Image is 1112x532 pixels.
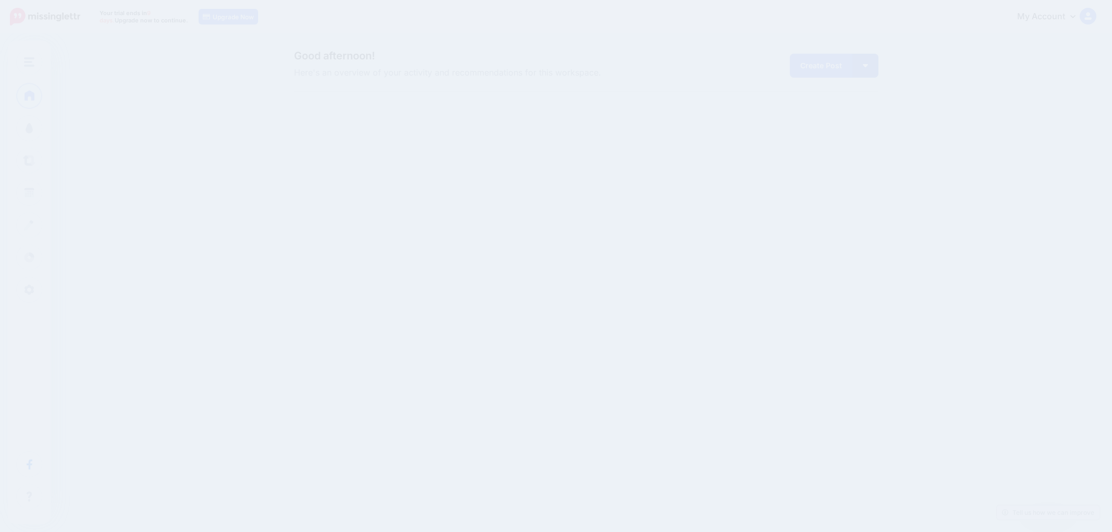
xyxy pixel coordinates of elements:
img: menu.png [24,57,34,67]
img: Missinglettr [10,8,80,26]
span: Here's an overview of your activity and recommendations for this workspace. [294,66,678,80]
a: Create Post [790,54,852,78]
a: Tell us how we can improve [997,505,1099,519]
span: 9 days. [100,9,151,24]
span: Good afternoon! [294,50,375,62]
a: My Account [1007,4,1096,30]
img: arrow-down-white.png [863,64,868,67]
a: Upgrade Now [199,9,258,24]
p: Your trial ends in Upgrade now to continue. [100,9,188,24]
